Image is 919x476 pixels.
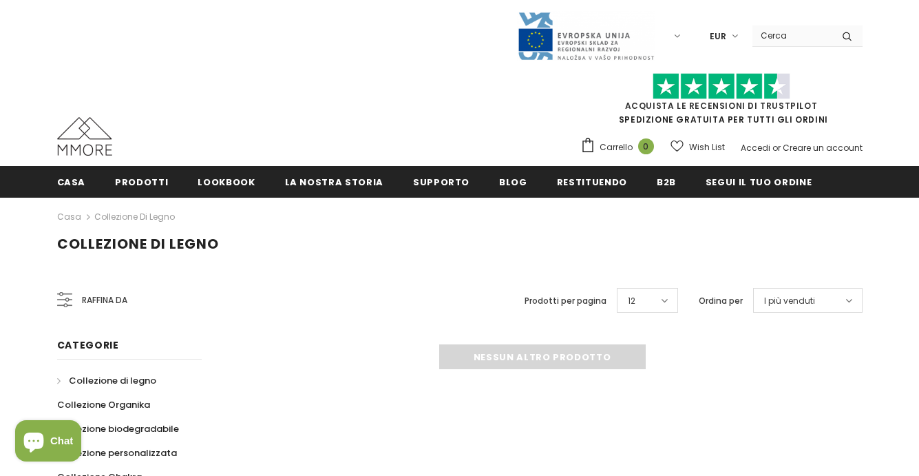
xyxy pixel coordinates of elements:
span: Raffina da [82,293,127,308]
img: Javni Razpis [517,11,655,61]
a: Restituendo [557,166,627,197]
span: B2B [657,176,676,189]
a: Segui il tuo ordine [706,166,812,197]
inbox-online-store-chat: Shopify online store chat [11,420,85,465]
span: EUR [710,30,726,43]
span: Collezione personalizzata [57,446,177,459]
span: 0 [638,138,654,154]
label: Ordina per [699,294,743,308]
a: Prodotti [115,166,168,197]
a: La nostra storia [285,166,383,197]
span: or [772,142,781,154]
span: Collezione di legno [69,374,156,387]
span: Segui il tuo ordine [706,176,812,189]
span: SPEDIZIONE GRATUITA PER TUTTI GLI ORDINI [580,79,863,125]
span: Carrello [600,141,633,154]
span: I più venduti [764,294,815,308]
img: Casi MMORE [57,117,112,156]
span: Lookbook [198,176,255,189]
a: Collezione biodegradabile [57,417,179,441]
label: Prodotti per pagina [525,294,606,308]
a: Lookbook [198,166,255,197]
a: Acquista le recensioni di TrustPilot [625,100,818,112]
a: Blog [499,166,527,197]
span: Collezione biodegradabile [57,422,179,435]
img: Fidati di Pilot Stars [653,73,790,100]
a: Collezione personalizzata [57,441,177,465]
a: supporto [413,166,469,197]
a: B2B [657,166,676,197]
a: Casa [57,166,86,197]
span: supporto [413,176,469,189]
span: Wish List [689,141,725,154]
a: Creare un account [783,142,863,154]
a: Collezione di legno [94,211,175,223]
span: Prodotti [115,176,168,189]
a: Javni Razpis [517,30,655,41]
span: Blog [499,176,527,189]
a: Carrello 0 [580,137,661,158]
span: Casa [57,176,86,189]
a: Casa [57,209,81,225]
a: Collezione di legno [57,369,156,393]
span: La nostra storia [285,176,383,189]
input: Search Site [752,25,832,45]
span: Categorie [57,338,119,352]
span: Restituendo [557,176,627,189]
a: Accedi [741,142,770,154]
span: Collezione Organika [57,398,150,411]
a: Collezione Organika [57,393,150,417]
a: Wish List [670,135,725,159]
span: 12 [628,294,635,308]
span: Collezione di legno [57,234,219,253]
